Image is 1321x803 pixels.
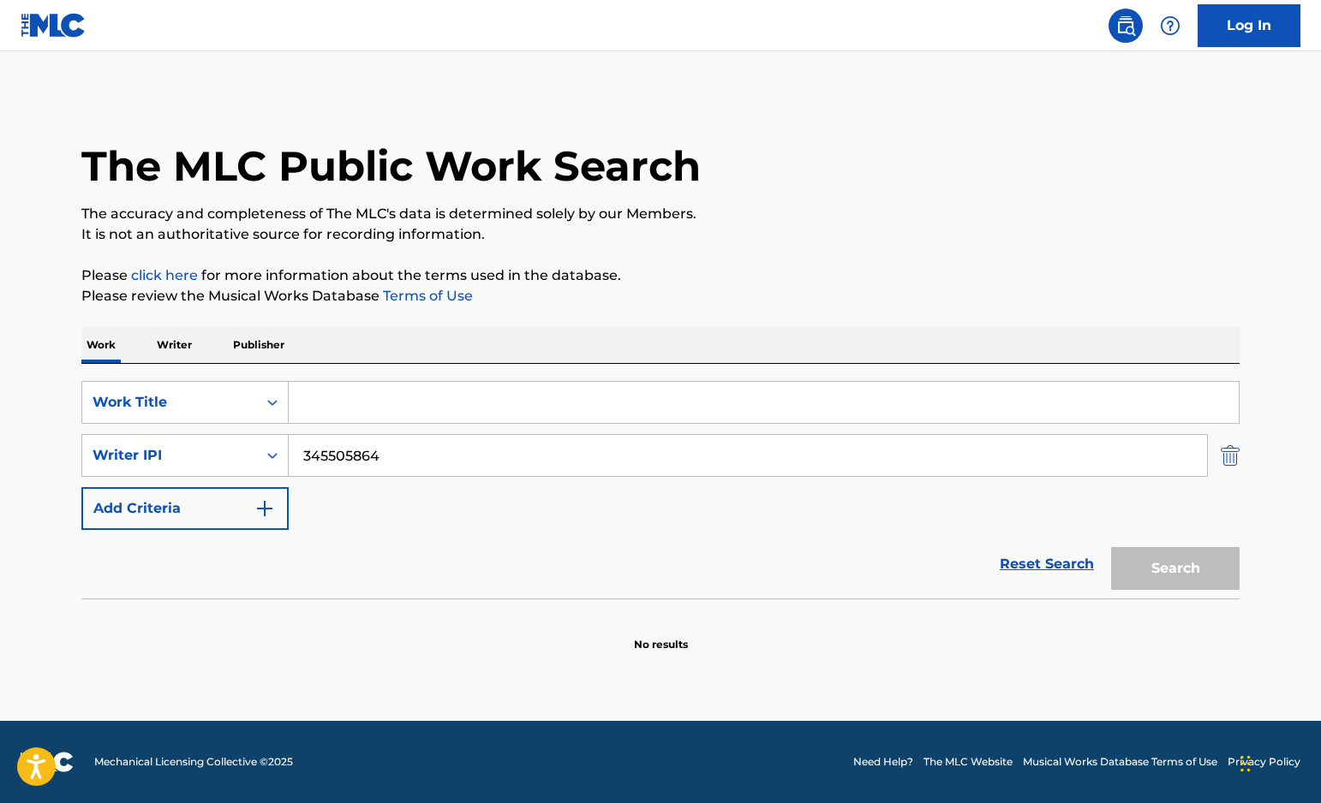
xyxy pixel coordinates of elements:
p: Publisher [228,327,290,363]
a: The MLC Website [924,754,1013,770]
a: Public Search [1109,9,1143,43]
div: Work Title [93,392,247,413]
img: logo [21,752,74,772]
a: Privacy Policy [1228,754,1300,770]
div: Writer IPI [93,445,247,466]
div: Drag [1240,738,1251,789]
iframe: Chat Widget [1235,721,1321,803]
img: MLC Logo [21,13,87,38]
p: Please for more information about the terms used in the database. [81,265,1240,286]
span: Mechanical Licensing Collective © 2025 [94,754,293,770]
p: Work [81,327,121,363]
p: Writer [152,327,197,363]
h1: The MLC Public Work Search [81,140,701,192]
p: No results [634,616,688,652]
img: search [1115,15,1136,36]
a: Log In [1198,4,1300,47]
a: Need Help? [853,754,913,770]
a: Reset Search [991,545,1103,583]
button: Add Criteria [81,487,289,530]
div: Help [1153,9,1187,43]
img: help [1160,15,1181,36]
a: click here [131,267,198,283]
p: Please review the Musical Works Database [81,286,1240,306]
a: Terms of Use [380,288,473,304]
img: 9d2ae6d4665cec9f34b9.svg [254,498,275,519]
form: Search Form [81,381,1240,598]
img: Delete Criterion [1221,434,1240,477]
p: It is not an authoritative source for recording information. [81,224,1240,245]
a: Musical Works Database Terms of Use [1023,754,1217,770]
p: The accuracy and completeness of The MLC's data is determined solely by our Members. [81,204,1240,224]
